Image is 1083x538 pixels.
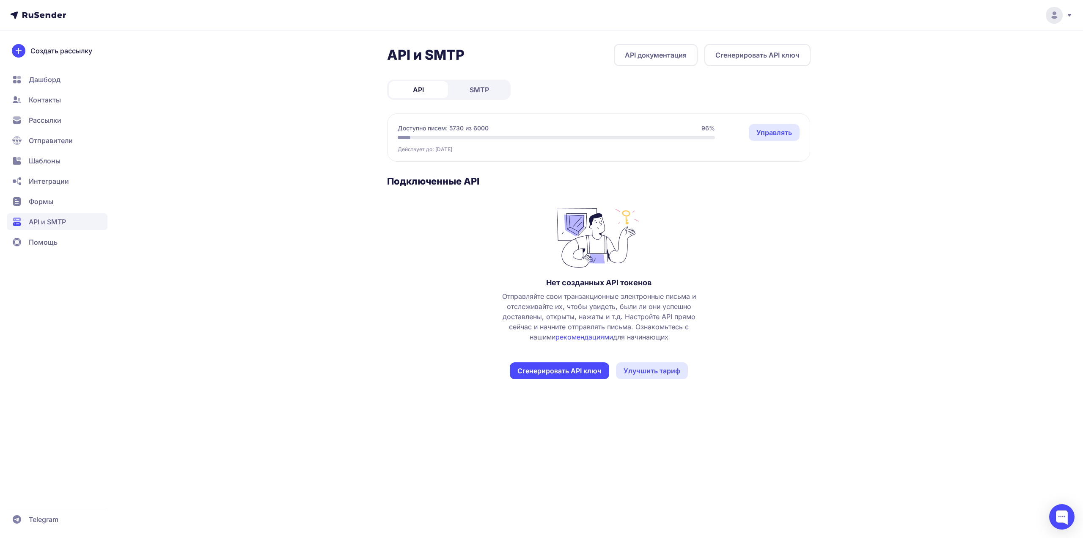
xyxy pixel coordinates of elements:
[510,362,609,379] button: Сгенерировать API ключ
[546,278,651,288] h3: Нет созданных API токенов
[557,204,641,268] img: no_photo
[29,156,60,166] span: Шаблоны
[616,362,688,379] a: Улучшить тариф
[30,46,92,56] span: Создать рассылку
[398,124,489,132] span: Доступно писем: 5730 из 6000
[749,124,800,141] a: Управлять
[555,333,613,341] a: рекомендациями
[29,115,61,125] span: Рассылки
[29,196,53,207] span: Формы
[389,81,448,98] a: API
[470,85,489,95] span: SMTP
[29,217,66,227] span: API и SMTP
[704,44,811,66] button: Сгенерировать API ключ
[413,85,424,95] span: API
[29,237,58,247] span: Помощь
[701,124,715,132] span: 96%
[450,81,509,98] a: SMTP
[29,74,60,85] span: Дашборд
[387,47,465,63] h2: API и SMTP
[29,135,73,146] span: Отправители
[387,175,811,187] h3: Подключенные API
[614,44,698,66] a: API документация
[494,291,704,342] span: Отправляйте свои транзакционные электронные письма и отслеживайте их, чтобы увидеть, были ли они ...
[29,514,58,524] span: Telegram
[398,146,452,153] span: Действует до: [DATE]
[7,511,107,528] a: Telegram
[29,95,61,105] span: Контакты
[29,176,69,186] span: Интеграции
